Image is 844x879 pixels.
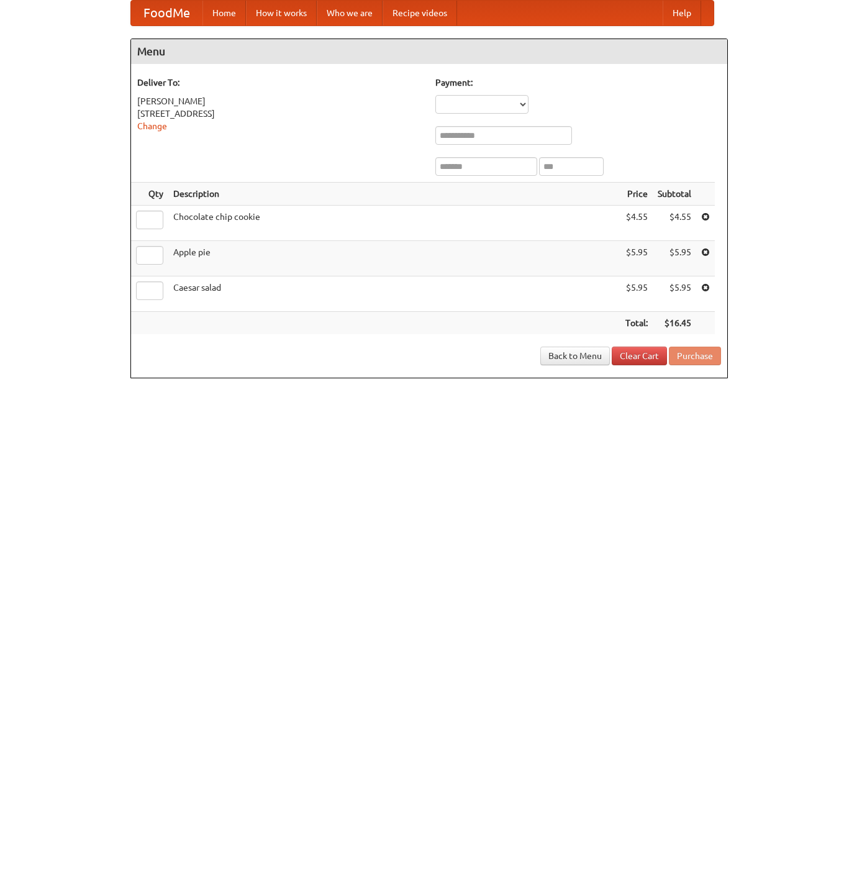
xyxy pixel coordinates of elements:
[246,1,317,25] a: How it works
[131,39,727,64] h4: Menu
[540,347,610,365] a: Back to Menu
[317,1,383,25] a: Who we are
[168,206,620,241] td: Chocolate chip cookie
[137,76,423,89] h5: Deliver To:
[669,347,721,365] button: Purchase
[168,183,620,206] th: Description
[653,276,696,312] td: $5.95
[653,183,696,206] th: Subtotal
[202,1,246,25] a: Home
[435,76,721,89] h5: Payment:
[620,312,653,335] th: Total:
[137,121,167,131] a: Change
[137,95,423,107] div: [PERSON_NAME]
[612,347,667,365] a: Clear Cart
[168,276,620,312] td: Caesar salad
[620,276,653,312] td: $5.95
[620,206,653,241] td: $4.55
[653,206,696,241] td: $4.55
[131,1,202,25] a: FoodMe
[663,1,701,25] a: Help
[137,107,423,120] div: [STREET_ADDRESS]
[168,241,620,276] td: Apple pie
[131,183,168,206] th: Qty
[620,241,653,276] td: $5.95
[383,1,457,25] a: Recipe videos
[653,241,696,276] td: $5.95
[653,312,696,335] th: $16.45
[620,183,653,206] th: Price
